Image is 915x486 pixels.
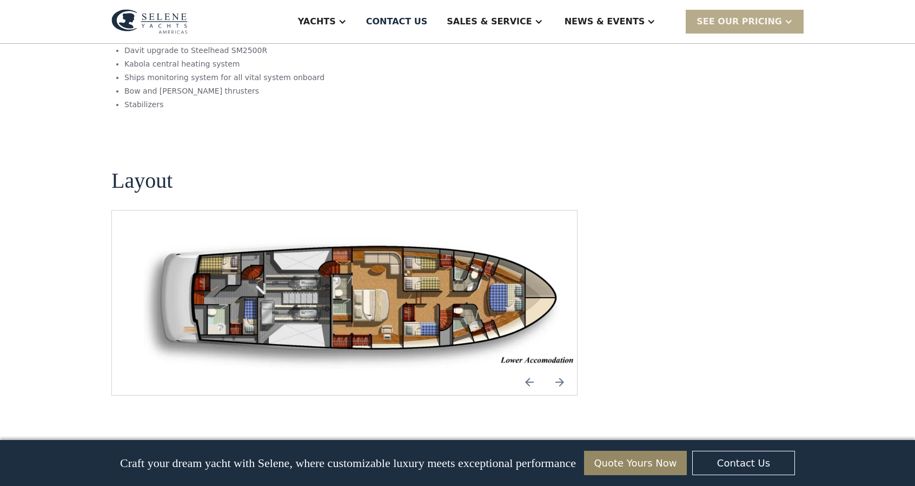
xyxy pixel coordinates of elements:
[516,369,542,395] img: icon
[124,99,337,110] li: Stabilizers
[120,456,576,470] p: Craft your dream yacht with Selene, where customizable luxury meets exceptional performance
[697,15,782,28] div: SEE Our Pricing
[124,45,337,56] li: Davit upgrade to Steelhead SM2500R
[124,58,337,70] li: Kabola central heating system
[1,405,168,424] span: We respect your time - only the good stuff, never spam.
[447,15,532,28] div: Sales & Service
[111,169,173,193] h2: Layout
[124,72,337,83] li: Ships monitoring system for all vital system onboard
[692,451,795,475] a: Contact Us
[565,15,645,28] div: News & EVENTS
[137,237,585,370] div: 3 / 3
[686,10,804,33] div: SEE Our Pricing
[124,86,337,97] li: Bow and [PERSON_NAME] thrusters
[298,15,336,28] div: Yachts
[111,9,188,34] img: logo
[366,15,428,28] div: Contact US
[1,369,173,398] span: Tick the box below to receive occasional updates, exclusive offers, and VIP access via text message.
[547,369,573,395] img: icon
[12,439,129,448] strong: Yes, I'd like to receive SMS updates.
[3,439,167,457] span: Reply STOP to unsubscribe at any time.
[584,451,687,475] a: Quote Yours Now
[3,439,10,446] input: Yes, I'd like to receive SMS updates.Reply STOP to unsubscribe at any time.
[516,369,542,395] a: Previous slide
[3,473,10,480] input: I want to subscribe to your Newsletter.Unsubscribe any time by clicking the link at the bottom of...
[547,369,573,395] a: Next slide
[137,237,585,370] a: open lightbox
